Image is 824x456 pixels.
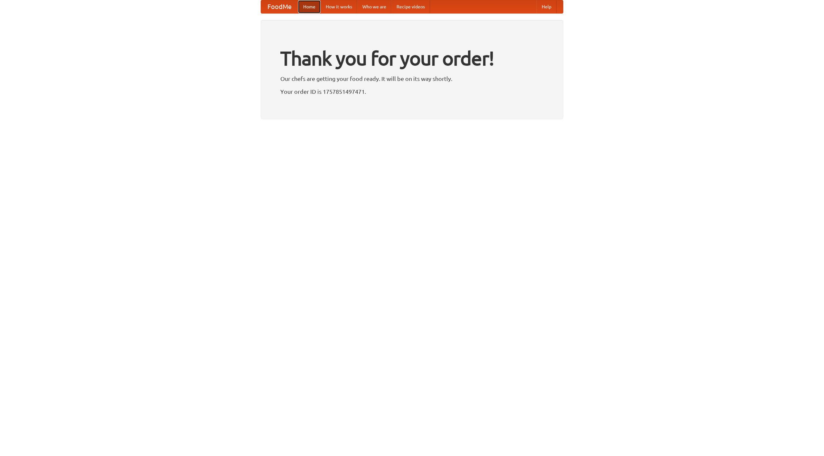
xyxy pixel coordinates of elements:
[280,74,544,83] p: Our chefs are getting your food ready. It will be on its way shortly.
[391,0,430,13] a: Recipe videos
[280,87,544,96] p: Your order ID is 1757851497471.
[261,0,298,13] a: FoodMe
[357,0,391,13] a: Who we are
[321,0,357,13] a: How it works
[537,0,557,13] a: Help
[280,43,544,74] h1: Thank you for your order!
[298,0,321,13] a: Home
